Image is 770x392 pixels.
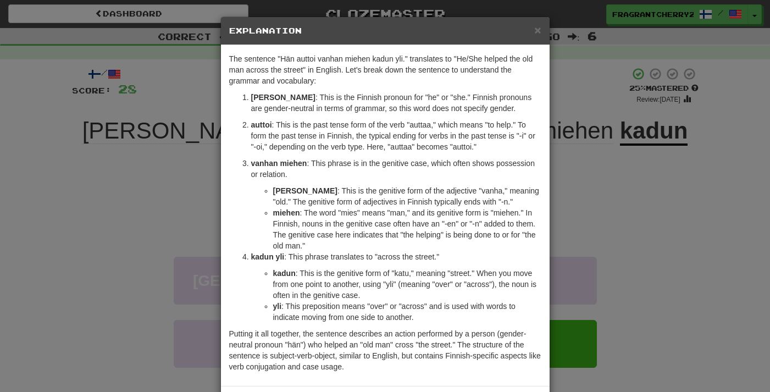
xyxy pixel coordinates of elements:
[534,24,541,36] button: Close
[273,269,296,278] strong: kadun
[251,93,315,102] strong: [PERSON_NAME]
[251,251,541,262] p: : This phrase translates to "across the street."
[273,208,300,217] strong: miehen
[251,252,285,261] strong: kadun yli
[273,302,282,311] strong: yli
[251,158,541,180] p: : This phrase is in the genitive case, which often shows possession or relation.
[534,24,541,36] span: ×
[229,25,541,36] h5: Explanation
[273,268,541,301] li: : This is the genitive form of "katu," meaning "street." When you move from one point to another,...
[251,159,307,168] strong: vanhan miehen
[251,92,541,114] p: : This is the Finnish pronoun for "he" or "she." Finnish pronouns are gender-neutral in terms of ...
[273,186,337,195] strong: [PERSON_NAME]
[273,207,541,251] li: : The word "mies" means "man," and its genitive form is "miehen." In Finnish, nouns in the geniti...
[251,119,541,152] p: : This is the past tense form of the verb "auttaa," which means "to help." To form the past tense...
[273,301,541,323] li: : This preposition means "over" or "across" and is used with words to indicate moving from one si...
[251,120,272,129] strong: auttoi
[229,53,541,86] p: The sentence "Hän auttoi vanhan miehen kadun yli." translates to "He/She helped the old man acros...
[273,185,541,207] li: : This is the genitive form of the adjective "vanha," meaning "old." The genitive form of adjecti...
[229,328,541,372] p: Putting it all together, the sentence describes an action performed by a person (gender-neutral p...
